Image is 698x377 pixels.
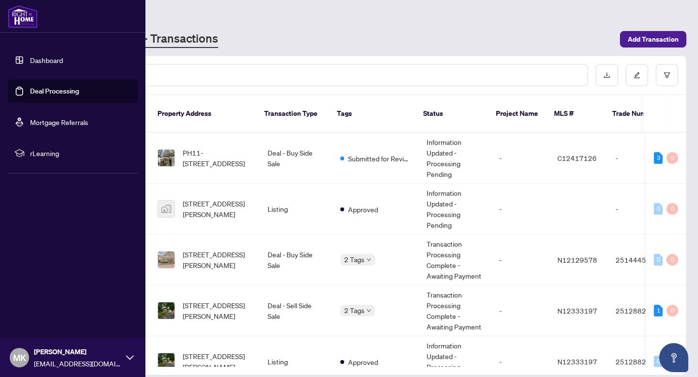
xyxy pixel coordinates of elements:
[366,308,371,313] span: down
[492,133,550,184] td: -
[666,203,678,215] div: 0
[664,72,670,79] span: filter
[348,153,411,164] span: Submitted for Review
[419,133,492,184] td: Information Updated - Processing Pending
[557,357,597,366] span: N12333197
[158,302,174,319] img: thumbnail-img
[366,257,371,262] span: down
[260,184,333,235] td: Listing
[654,305,663,316] div: 1
[158,150,174,166] img: thumbnail-img
[419,184,492,235] td: Information Updated - Processing Pending
[344,305,365,316] span: 2 Tags
[666,305,678,316] div: 0
[256,95,329,133] th: Transaction Type
[654,356,663,367] div: 0
[419,285,492,336] td: Transaction Processing Complete - Awaiting Payment
[488,95,546,133] th: Project Name
[604,95,672,133] th: Trade Number
[30,148,131,158] span: rLearning
[656,64,678,86] button: filter
[666,152,678,164] div: 0
[654,152,663,164] div: 3
[419,235,492,285] td: Transaction Processing Complete - Awaiting Payment
[348,204,378,215] span: Approved
[634,72,640,79] span: edit
[34,346,121,357] span: [PERSON_NAME]
[8,5,38,28] img: logo
[628,31,679,47] span: Add Transaction
[557,154,597,162] span: C12417126
[30,56,63,64] a: Dashboard
[608,285,676,336] td: 2512882
[150,95,256,133] th: Property Address
[158,353,174,370] img: thumbnail-img
[183,147,252,169] span: PH11-[STREET_ADDRESS]
[654,254,663,266] div: 0
[626,64,648,86] button: edit
[608,133,676,184] td: -
[659,343,688,372] button: Open asap
[608,184,676,235] td: -
[13,351,26,364] span: MK
[620,31,686,47] button: Add Transaction
[603,72,610,79] span: download
[30,118,88,126] a: Mortgage Referrals
[260,133,333,184] td: Deal - Buy Side Sale
[183,351,252,372] span: [STREET_ADDRESS][PERSON_NAME]
[183,198,252,220] span: [STREET_ADDRESS][PERSON_NAME]
[260,235,333,285] td: Deal - Buy Side Sale
[158,251,174,268] img: thumbnail-img
[34,358,121,369] span: [EMAIL_ADDRESS][DOMAIN_NAME]
[608,235,676,285] td: 2514445
[546,95,604,133] th: MLS #
[492,184,550,235] td: -
[492,235,550,285] td: -
[492,285,550,336] td: -
[596,64,618,86] button: download
[557,306,597,315] span: N12333197
[329,95,415,133] th: Tags
[344,254,365,265] span: 2 Tags
[158,201,174,217] img: thumbnail-img
[557,255,597,264] span: N12129578
[30,87,79,95] a: Deal Processing
[183,300,252,321] span: [STREET_ADDRESS][PERSON_NAME]
[348,357,378,367] span: Approved
[183,249,252,270] span: [STREET_ADDRESS][PERSON_NAME]
[415,95,488,133] th: Status
[654,203,663,215] div: 0
[260,285,333,336] td: Deal - Sell Side Sale
[666,254,678,266] div: 0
